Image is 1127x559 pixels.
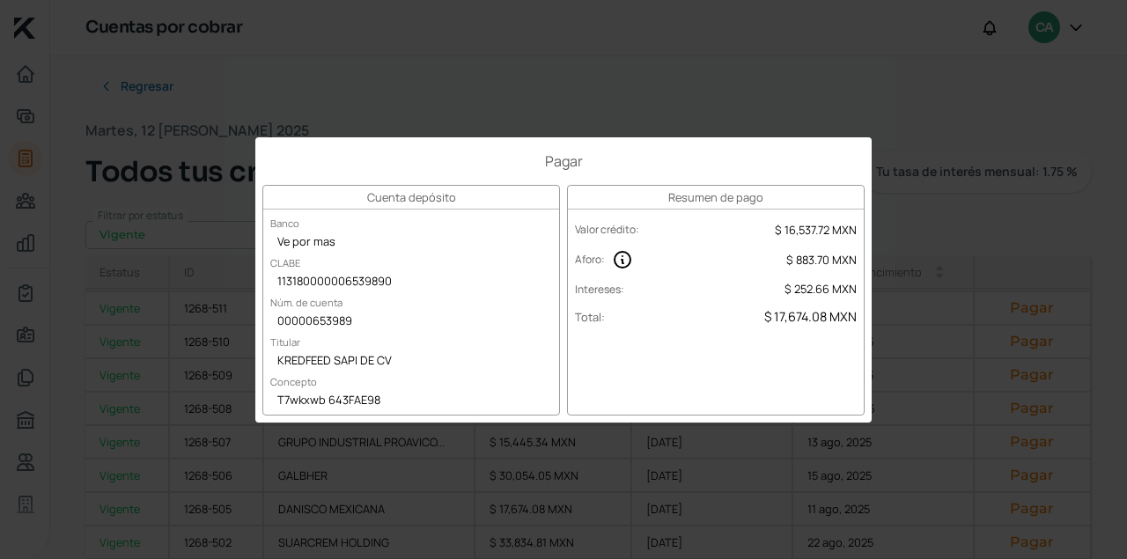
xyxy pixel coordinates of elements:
[263,186,559,210] h3: Cuenta depósito
[775,222,857,238] span: $ 16,537.72 MXN
[784,281,857,297] span: $ 252.66 MXN
[568,186,864,210] h3: Resumen de pago
[263,269,559,296] div: 113180000006539890
[263,328,307,356] label: Titular
[263,368,324,395] label: Concepto
[263,249,307,276] label: CLABE
[263,210,306,237] label: Banco
[575,309,605,325] label: Total :
[764,308,857,325] span: $ 17,674.08 MXN
[263,349,559,375] div: KREDFEED SAPI DE CV
[575,252,605,267] label: Aforo :
[575,222,639,237] label: Valor crédito :
[262,151,865,171] h1: Pagar
[263,289,350,316] label: Núm. de cuenta
[263,388,559,415] div: T7wkxwb 643FAE98
[575,282,624,297] label: Intereses :
[263,309,559,335] div: 00000653989
[263,230,559,256] div: Ve por mas
[786,252,857,268] span: $ 883.70 MXN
